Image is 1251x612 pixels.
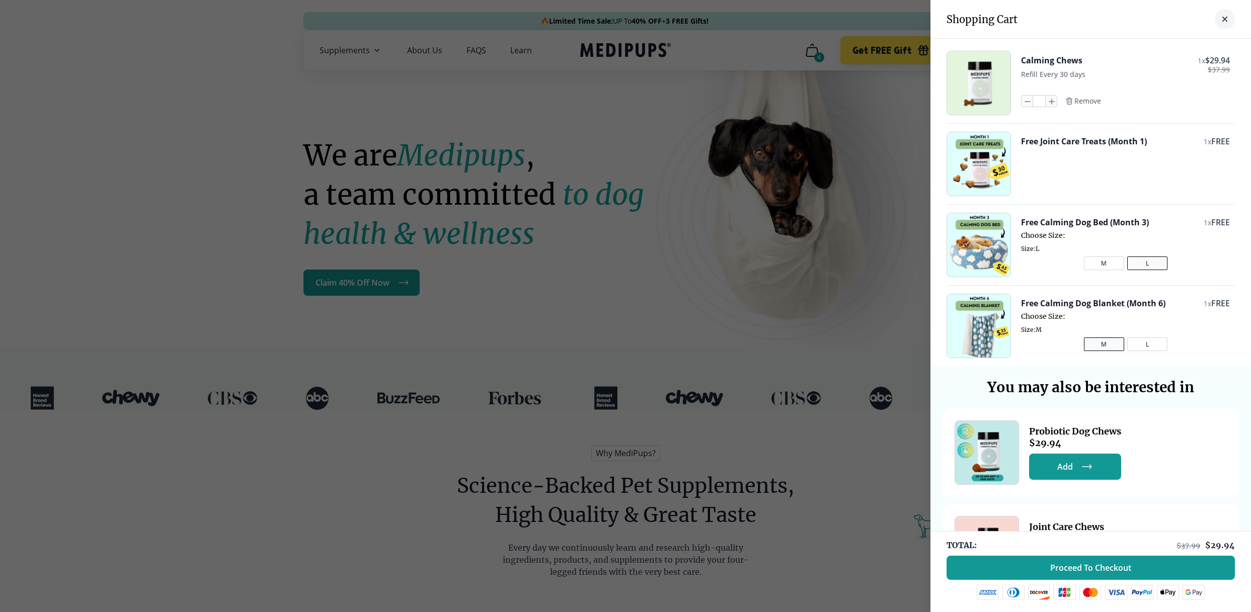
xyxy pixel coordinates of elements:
span: $ 29.94 [1205,55,1230,66]
span: $ 37.99 [1208,66,1230,74]
span: Refill Every 30 days [1021,69,1085,79]
span: Joint Care Chews [1029,521,1104,533]
span: FREE [1211,298,1230,309]
button: Free Calming Dog Bed (Month 3) [1021,217,1149,228]
span: FREE [1211,136,1230,147]
img: diners-club [1002,585,1025,600]
a: Joint Care Chews [955,516,1019,580]
img: google [1183,585,1205,600]
img: Calming Chews [947,51,1010,115]
button: Remove [1065,97,1101,106]
img: mastercard [1079,585,1102,600]
span: Proceed To Checkout [1050,563,1131,573]
img: visa [1105,585,1127,600]
a: Probiotic Dog Chews [955,420,1019,485]
a: Joint Care Chews [1029,521,1104,544]
img: amex [977,585,999,600]
span: TOTAL: [947,540,977,551]
button: L [1127,256,1167,270]
button: Proceed To Checkout [947,556,1235,580]
button: M [1084,256,1124,270]
span: 1 x [1204,218,1211,227]
img: paypal [1131,585,1153,600]
img: jcb [1053,585,1076,600]
h3: You may also be interested in [943,378,1239,396]
img: Free Joint Care Treats (Month 1) [947,132,1010,196]
button: Add [1029,454,1121,480]
a: Probiotic Dog Chews$29.94 [1029,425,1121,449]
h3: Shopping Cart [947,13,1018,26]
img: Probiotic Dog Chews [955,421,1019,484]
span: 1 x [1198,56,1205,65]
img: apple [1157,585,1179,600]
span: Choose Size: [1021,312,1230,321]
span: Size: M [1021,326,1230,333]
span: $ 37.99 [1177,541,1200,550]
button: Calming Chews [1021,55,1082,66]
span: Add [1057,462,1073,472]
img: Joint Care Chews [955,516,1019,580]
span: Probiotic Dog Chews [1029,425,1121,437]
button: L [1127,337,1167,351]
button: close-cart [1215,9,1235,29]
button: M [1084,337,1124,351]
img: discover [1028,585,1050,600]
button: Free Joint Care Treats (Month 1) [1021,136,1147,147]
span: 1 x [1204,299,1211,308]
span: FREE [1211,217,1230,228]
span: 1 x [1204,137,1211,146]
span: Size: L [1021,245,1230,252]
span: Remove [1074,97,1101,106]
button: Free Calming Dog Blanket (Month 6) [1021,298,1165,309]
span: $ 29.94 [1205,540,1235,550]
span: $ 29.94 [1029,437,1121,449]
img: Free Calming Dog Blanket (Month 6) [947,294,1010,358]
span: Choose Size: [1021,231,1230,240]
img: Free Calming Dog Bed (Month 3) [947,213,1010,277]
